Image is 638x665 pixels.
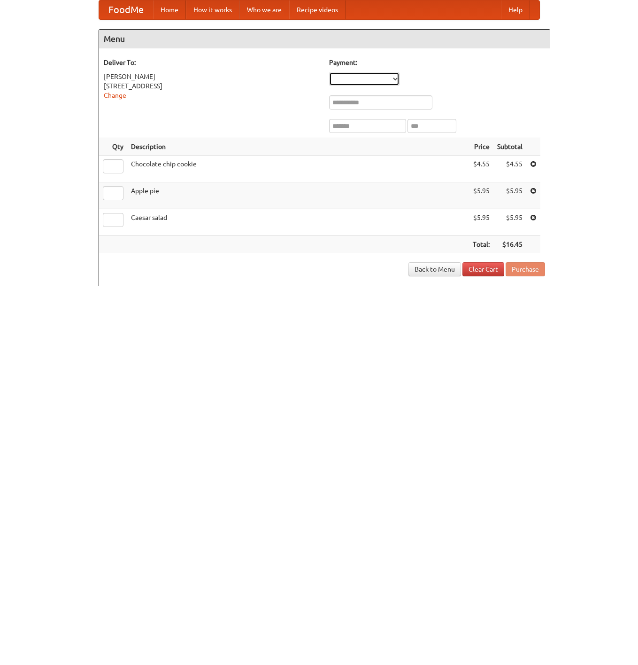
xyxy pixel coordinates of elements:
a: Back to Menu [408,262,461,276]
th: Qty [99,138,127,156]
a: FoodMe [99,0,153,19]
a: Recipe videos [289,0,346,19]
td: Chocolate chip cookie [127,156,469,182]
div: [STREET_ADDRESS] [104,81,320,91]
h5: Deliver To: [104,58,320,67]
th: Total: [469,236,493,253]
th: Description [127,138,469,156]
a: Home [153,0,186,19]
th: Subtotal [493,138,526,156]
a: Change [104,92,126,99]
th: Price [469,138,493,156]
th: $16.45 [493,236,526,253]
a: How it works [186,0,239,19]
button: Purchase [506,262,545,276]
h5: Payment: [329,58,545,67]
td: $5.95 [493,209,526,236]
div: [PERSON_NAME] [104,72,320,81]
td: $5.95 [493,182,526,209]
td: Caesar salad [127,209,469,236]
h4: Menu [99,30,550,48]
td: $5.95 [469,209,493,236]
td: $4.55 [469,156,493,182]
a: Who we are [239,0,289,19]
td: $4.55 [493,156,526,182]
a: Help [501,0,530,19]
td: Apple pie [127,182,469,209]
td: $5.95 [469,182,493,209]
a: Clear Cart [462,262,504,276]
